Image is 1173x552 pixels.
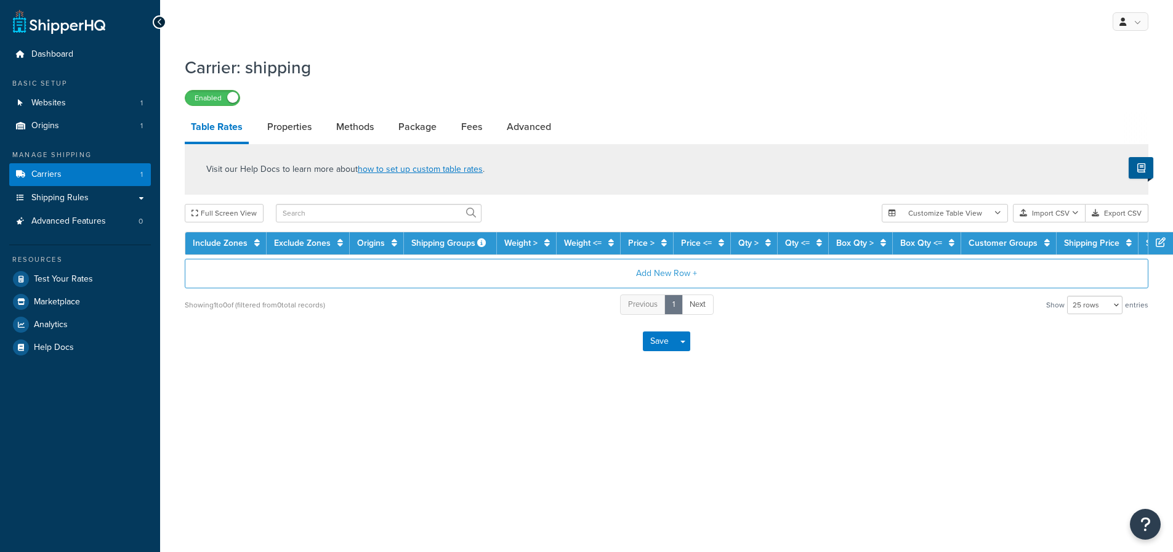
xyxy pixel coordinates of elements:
span: Next [690,298,706,310]
a: Box Qty <= [900,237,942,250]
a: how to set up custom table rates [358,163,483,176]
div: Basic Setup [9,78,151,89]
button: Open Resource Center [1130,509,1161,540]
span: Previous [628,298,658,310]
a: Exclude Zones [274,237,331,250]
a: Next [682,294,714,315]
span: 1 [140,98,143,108]
span: Dashboard [31,49,73,60]
a: Weight > [504,237,538,250]
p: Visit our Help Docs to learn more about . [206,163,485,176]
a: Help Docs [9,336,151,359]
a: Qty > [738,237,759,250]
a: Package [392,112,443,142]
a: Advanced [501,112,557,142]
a: Price > [628,237,655,250]
a: Analytics [9,314,151,336]
a: 1 [664,294,683,315]
a: Box Qty > [836,237,874,250]
div: Resources [9,254,151,265]
button: Show Help Docs [1129,157,1153,179]
a: Properties [261,112,318,142]
span: Test Your Rates [34,274,93,285]
a: Weight <= [564,237,602,250]
a: Methods [330,112,380,142]
div: Showing 1 to 0 of (filtered from 0 total records) [185,296,325,314]
span: Help Docs [34,343,74,353]
a: Marketplace [9,291,151,313]
span: Shipping Rules [31,193,89,203]
a: Advanced Features0 [9,210,151,233]
a: Dashboard [9,43,151,66]
th: Shipping Groups [404,232,497,254]
span: Origins [31,121,59,131]
a: Origins1 [9,115,151,137]
span: Show [1046,296,1065,314]
label: Enabled [185,91,240,105]
button: Customize Table View [882,204,1008,222]
a: Table Rates [185,112,249,144]
a: Previous [620,294,666,315]
button: Full Screen View [185,204,264,222]
a: Fees [455,112,488,142]
span: entries [1125,296,1148,314]
a: Price <= [681,237,712,250]
button: Save [643,331,676,351]
button: Import CSV [1013,204,1086,222]
a: Origins [357,237,385,250]
span: Advanced Features [31,216,106,227]
span: 0 [139,216,143,227]
a: Shipping Price [1064,237,1119,250]
span: 1 [140,121,143,131]
input: Search [276,204,482,222]
span: Websites [31,98,66,108]
a: Customer Groups [969,237,1038,250]
button: Add New Row + [185,259,1148,288]
a: Websites1 [9,92,151,115]
span: Analytics [34,320,68,330]
a: Qty <= [785,237,810,250]
li: Carriers [9,163,151,186]
span: 1 [140,169,143,180]
a: Carriers1 [9,163,151,186]
div: Manage Shipping [9,150,151,160]
li: Origins [9,115,151,137]
li: Advanced Features [9,210,151,233]
span: Carriers [31,169,62,180]
a: Test Your Rates [9,268,151,290]
h1: Carrier: shipping [185,55,1133,79]
a: Include Zones [193,237,248,250]
span: Marketplace [34,297,80,307]
button: Export CSV [1086,204,1148,222]
li: Websites [9,92,151,115]
a: Shipping Rules [9,187,151,209]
